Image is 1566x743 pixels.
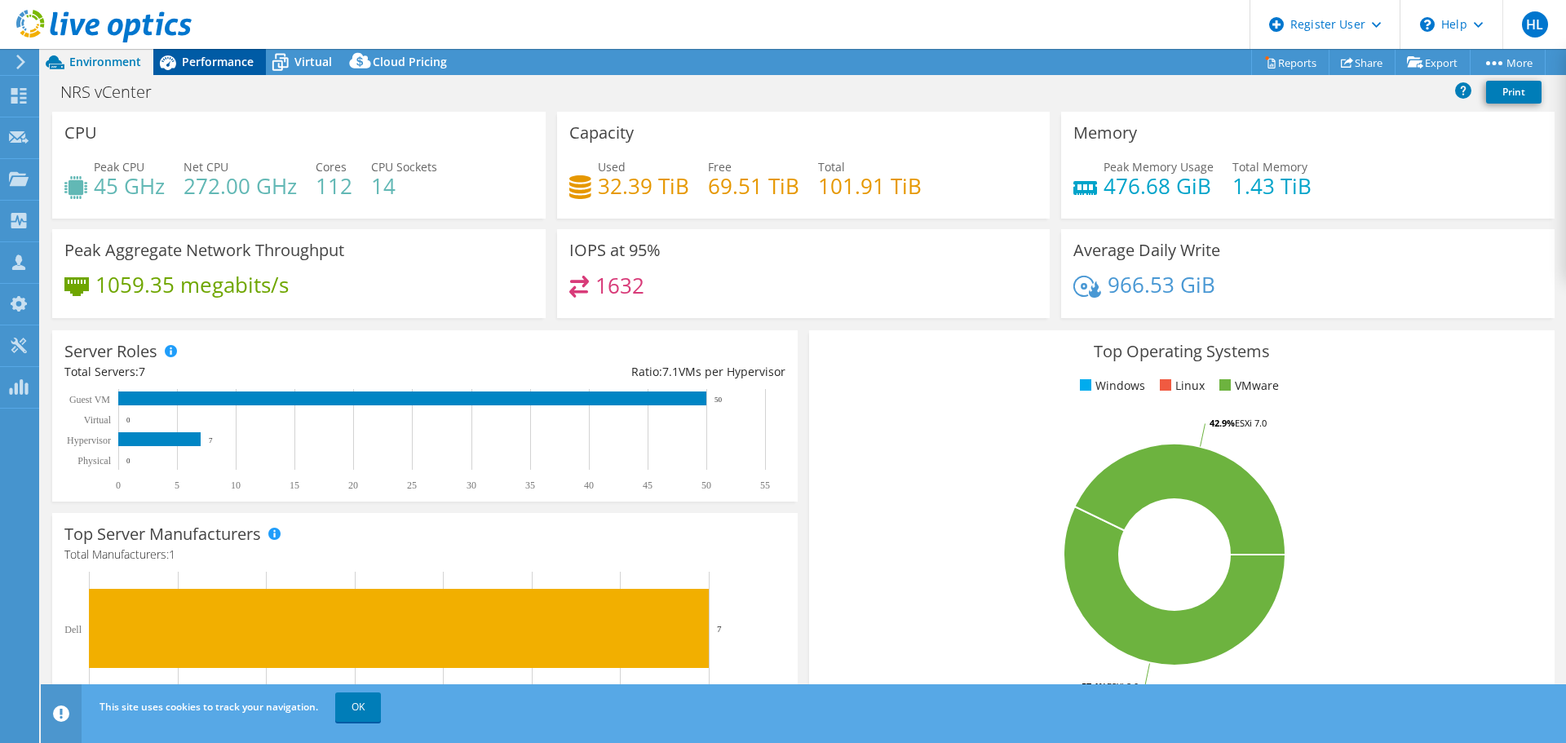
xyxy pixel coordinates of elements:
[53,83,177,101] h1: NRS vCenter
[1107,680,1139,692] tspan: ESXi 8.0
[818,177,922,195] h4: 101.91 TiB
[316,159,347,175] span: Cores
[1082,680,1107,692] tspan: 57.1%
[662,364,679,379] span: 7.1
[95,276,289,294] h4: 1059.35 megabits/s
[701,480,711,491] text: 50
[169,546,175,562] span: 1
[1076,377,1145,395] li: Windows
[1104,159,1214,175] span: Peak Memory Usage
[64,624,82,635] text: Dell
[126,416,130,424] text: 0
[348,480,358,491] text: 20
[371,159,437,175] span: CPU Sockets
[525,480,535,491] text: 35
[175,480,179,491] text: 5
[373,54,447,69] span: Cloud Pricing
[584,480,594,491] text: 40
[64,546,785,564] h4: Total Manufacturers:
[595,276,644,294] h4: 1632
[64,525,261,543] h3: Top Server Manufacturers
[1232,177,1312,195] h4: 1.43 TiB
[69,54,141,69] span: Environment
[598,159,626,175] span: Used
[708,159,732,175] span: Free
[1156,377,1205,395] li: Linux
[64,241,344,259] h3: Peak Aggregate Network Throughput
[116,480,121,491] text: 0
[64,363,425,381] div: Total Servers:
[94,177,165,195] h4: 45 GHz
[818,159,845,175] span: Total
[94,159,144,175] span: Peak CPU
[714,396,723,404] text: 50
[371,177,437,195] h4: 14
[1329,50,1396,75] a: Share
[1420,17,1435,32] svg: \n
[67,435,111,446] text: Hypervisor
[643,480,652,491] text: 45
[407,480,417,491] text: 25
[316,177,352,195] h4: 112
[182,54,254,69] span: Performance
[1395,50,1471,75] a: Export
[77,455,111,467] text: Physical
[1108,276,1215,294] h4: 966.53 GiB
[1073,124,1137,142] h3: Memory
[100,700,318,714] span: This site uses cookies to track your navigation.
[1232,159,1307,175] span: Total Memory
[569,241,661,259] h3: IOPS at 95%
[708,177,799,195] h4: 69.51 TiB
[139,364,145,379] span: 7
[290,480,299,491] text: 15
[1251,50,1329,75] a: Reports
[126,457,130,465] text: 0
[1486,81,1542,104] a: Print
[569,124,634,142] h3: Capacity
[294,54,332,69] span: Virtual
[1522,11,1548,38] span: HL
[760,480,770,491] text: 55
[821,343,1542,360] h3: Top Operating Systems
[1470,50,1546,75] a: More
[1235,417,1267,429] tspan: ESXi 7.0
[467,480,476,491] text: 30
[64,343,157,360] h3: Server Roles
[184,159,228,175] span: Net CPU
[717,624,722,634] text: 7
[1215,377,1279,395] li: VMware
[64,124,97,142] h3: CPU
[84,414,112,426] text: Virtual
[231,480,241,491] text: 10
[209,436,213,444] text: 7
[1073,241,1220,259] h3: Average Daily Write
[69,394,110,405] text: Guest VM
[184,177,297,195] h4: 272.00 GHz
[1104,177,1214,195] h4: 476.68 GiB
[335,692,381,722] a: OK
[425,363,785,381] div: Ratio: VMs per Hypervisor
[1210,417,1235,429] tspan: 42.9%
[598,177,689,195] h4: 32.39 TiB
